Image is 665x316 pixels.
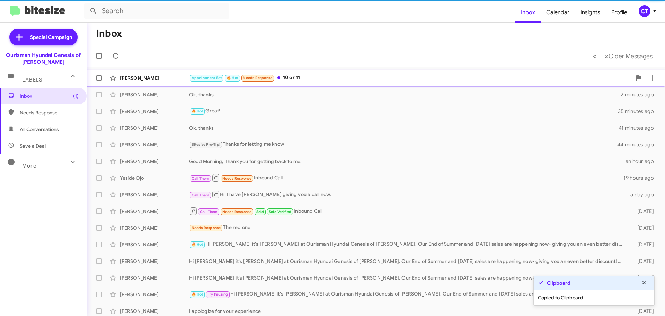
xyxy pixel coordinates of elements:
[589,49,601,63] button: Previous
[192,176,210,181] span: Call Them
[120,208,189,215] div: [PERSON_NAME]
[208,292,228,297] span: Try Pausing
[20,126,59,133] span: All Conversations
[192,142,220,147] span: Bitesize Pro-Tip!
[626,258,659,265] div: [DATE]
[189,190,626,199] div: Hi I have [PERSON_NAME] giving you a call now.
[609,52,653,60] span: Older Messages
[120,174,189,181] div: Yeside Ojo
[547,280,570,287] strong: Clipboard
[222,176,252,181] span: Needs Response
[20,109,79,116] span: Needs Response
[189,224,626,232] div: The red one
[515,2,541,23] a: Inbox
[84,3,229,19] input: Search
[120,158,189,165] div: [PERSON_NAME]
[575,2,606,23] a: Insights
[189,240,626,248] div: Hi [PERSON_NAME] it's [PERSON_NAME] at Ourisman Hyundai Genesis of [PERSON_NAME]. Our End of Summ...
[618,108,659,115] div: 35 minutes ago
[626,224,659,231] div: [DATE]
[120,125,189,131] div: [PERSON_NAME]
[120,75,189,82] div: [PERSON_NAME]
[200,210,218,214] span: Call Them
[222,210,252,214] span: Needs Response
[626,158,659,165] div: an hour ago
[601,49,657,63] button: Next
[189,274,626,281] div: Hi [PERSON_NAME] it's [PERSON_NAME] at Ourisman Hyundai Genesis of [PERSON_NAME]. Our End of Summ...
[22,163,36,169] span: More
[593,52,597,60] span: «
[189,74,632,82] div: 10 or 11
[189,258,626,265] div: Hi [PERSON_NAME] it's [PERSON_NAME] at Ourisman Hyundai Genesis of [PERSON_NAME]. Our End of Summ...
[120,291,189,298] div: [PERSON_NAME]
[120,224,189,231] div: [PERSON_NAME]
[120,241,189,248] div: [PERSON_NAME]
[626,274,659,281] div: [DATE]
[20,143,46,150] span: Save a Deal
[120,91,189,98] div: [PERSON_NAME]
[189,207,626,215] div: Inbound Call
[20,93,79,100] span: Inbox
[256,210,264,214] span: Sold
[120,108,189,115] div: [PERSON_NAME]
[618,141,659,148] div: 44 minutes ago
[639,5,650,17] div: CT
[192,292,203,297] span: 🔥 Hot
[269,210,292,214] span: Sold Verified
[606,2,633,23] a: Profile
[30,34,72,41] span: Special Campaign
[605,52,609,60] span: »
[189,290,626,298] div: Hi [PERSON_NAME] it's [PERSON_NAME] at Ourisman Hyundai Genesis of [PERSON_NAME]. Our End of Summ...
[534,290,654,305] div: Copied to Clipboard
[9,29,78,45] a: Special Campaign
[619,125,659,131] div: 41 minutes ago
[192,225,221,230] span: Needs Response
[633,5,657,17] button: CT
[192,109,203,113] span: 🔥 Hot
[621,91,659,98] div: 2 minutes ago
[22,77,42,83] span: Labels
[623,174,659,181] div: 19 hours ago
[541,2,575,23] a: Calendar
[589,49,657,63] nav: Page navigation example
[189,158,626,165] div: Good Morning, Thank you for getting back to me.
[189,107,618,115] div: Great!
[626,191,659,198] div: a day ago
[96,28,122,39] h1: Inbox
[120,274,189,281] div: [PERSON_NAME]
[189,173,623,182] div: Inbound Call
[192,193,210,197] span: Call Them
[189,140,618,148] div: Thanks for letting me know
[120,141,189,148] div: [PERSON_NAME]
[626,208,659,215] div: [DATE]
[626,241,659,248] div: [DATE]
[192,76,222,80] span: Appointment Set
[120,258,189,265] div: [PERSON_NAME]
[189,91,621,98] div: Ok, thanks
[626,308,659,315] div: [DATE]
[189,125,619,131] div: Ok, thanks
[192,242,203,247] span: 🔥 Hot
[189,308,626,315] div: I apologize for your experience
[73,93,79,100] span: (1)
[120,308,189,315] div: [PERSON_NAME]
[243,76,272,80] span: Needs Response
[227,76,238,80] span: 🔥 Hot
[120,191,189,198] div: [PERSON_NAME]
